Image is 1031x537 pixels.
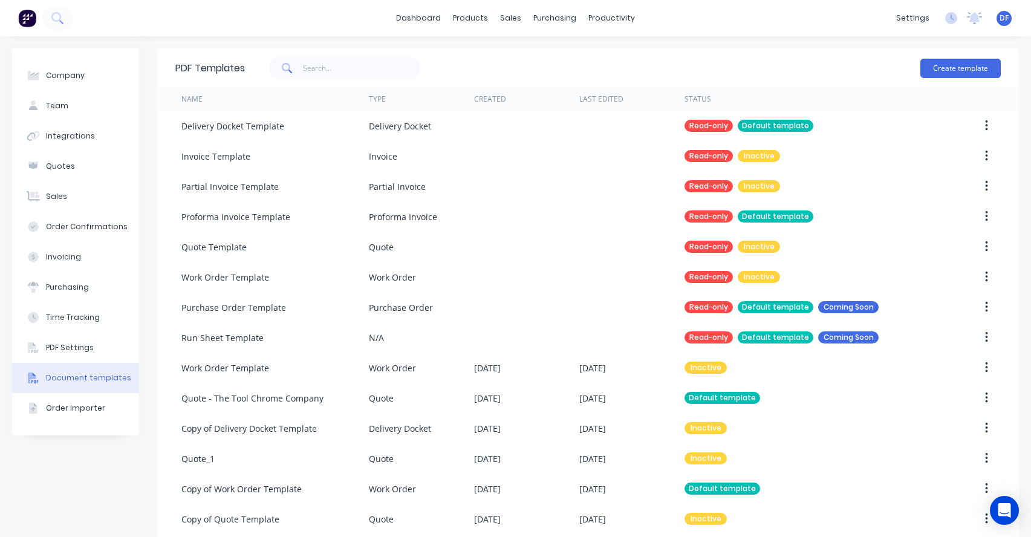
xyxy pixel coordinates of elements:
div: Default template [738,331,813,343]
div: Work Order [369,483,416,495]
div: Order Importer [46,403,105,414]
img: Factory [18,9,36,27]
div: Invoice Template [181,150,250,163]
div: Delivery Docket Template [181,120,284,132]
button: PDF Settings [12,333,139,363]
div: Read-only [685,271,733,283]
div: [DATE] [579,513,606,526]
button: Time Tracking [12,302,139,333]
div: Default template [738,301,813,313]
div: Work Order Template [181,271,269,284]
a: dashboard [390,9,447,27]
div: Purchase Order Template [181,301,286,314]
div: Inactive [685,362,727,374]
div: Time Tracking [46,312,100,323]
button: Order Confirmations [12,212,139,242]
div: Integrations [46,131,95,142]
input: Search... [303,56,421,80]
div: Run Sheet Template [181,331,264,344]
div: Quote [369,241,394,253]
button: Purchasing [12,272,139,302]
div: Copy of Work Order Template [181,483,302,495]
div: Invoicing [46,252,81,262]
div: Read-only [685,301,733,313]
div: Quote [369,452,394,465]
div: [DATE] [474,513,501,526]
div: PDF Settings [46,342,94,353]
div: [DATE] [579,452,606,465]
div: Inactive [738,180,780,192]
div: Inactive [685,452,727,464]
div: Default template [685,483,760,495]
div: Quote Template [181,241,247,253]
div: Company [46,70,85,81]
div: Default template [685,392,760,404]
div: Coming Soon [818,331,879,343]
div: [DATE] [474,362,501,374]
button: Team [12,91,139,121]
div: Work Order [369,271,416,284]
div: Proforma Invoice Template [181,210,290,223]
div: Partial Invoice [369,180,426,193]
div: Read-only [685,150,733,162]
button: Company [12,60,139,91]
div: Invoice [369,150,397,163]
div: Copy of Delivery Docket Template [181,422,317,435]
div: productivity [582,9,641,27]
div: Quote [369,513,394,526]
div: [DATE] [474,483,501,495]
div: Purchasing [46,282,89,293]
div: Inactive [685,422,727,434]
div: Delivery Docket [369,422,431,435]
div: Work Order [369,362,416,374]
div: [DATE] [579,362,606,374]
div: sales [494,9,527,27]
div: Name [181,94,203,105]
div: Read-only [685,331,733,343]
button: Quotes [12,151,139,181]
button: Integrations [12,121,139,151]
div: products [447,9,494,27]
div: Inactive [738,271,780,283]
div: [DATE] [579,483,606,495]
div: Work Order Template [181,362,269,374]
div: [DATE] [474,452,501,465]
button: Document templates [12,363,139,393]
div: Quote - The Tool Chrome Company [181,392,324,405]
div: Quote_1 [181,452,215,465]
div: Team [46,100,68,111]
button: Create template [920,59,1001,78]
span: DF [1000,13,1009,24]
div: purchasing [527,9,582,27]
div: Type [369,94,386,105]
div: Read-only [685,241,733,253]
div: Open Intercom Messenger [990,496,1019,525]
div: [DATE] [474,422,501,435]
div: Sales [46,191,67,202]
div: Status [685,94,711,105]
div: Last Edited [579,94,623,105]
div: Default template [738,210,813,223]
div: Partial Invoice Template [181,180,279,193]
div: Read-only [685,210,733,223]
button: Invoicing [12,242,139,272]
div: Read-only [685,120,733,132]
button: Sales [12,181,139,212]
div: [DATE] [474,392,501,405]
div: Default template [738,120,813,132]
button: Order Importer [12,393,139,423]
div: N/A [369,331,384,344]
div: Inactive [685,513,727,525]
div: Purchase Order [369,301,433,314]
div: Order Confirmations [46,221,128,232]
div: Read-only [685,180,733,192]
div: Quotes [46,161,75,172]
div: [DATE] [579,392,606,405]
div: Quote [369,392,394,405]
div: PDF Templates [175,61,245,76]
div: Created [474,94,506,105]
div: Copy of Quote Template [181,513,279,526]
div: Document templates [46,373,131,383]
div: Coming Soon [818,301,879,313]
div: Inactive [738,241,780,253]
